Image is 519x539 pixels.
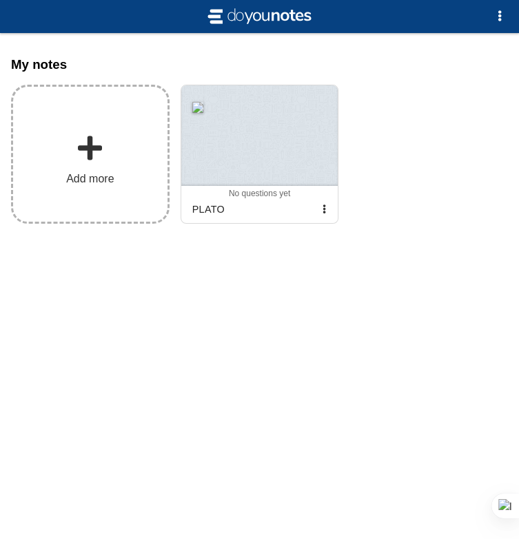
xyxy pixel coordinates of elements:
[66,173,114,185] span: Add more
[205,6,315,28] img: svg+xml;base64,CiAgICAgIDxzdmcgdmlld0JveD0iLTIgLTIgMjAgNCIgeG1sbnM9Imh0dHA6Ly93d3cudzMub3JnLzIwMD...
[187,198,316,220] div: PLATO
[486,3,513,30] button: Options
[229,189,290,198] span: No questions yet
[181,85,339,224] a: No questions yetPLATO
[11,57,508,72] h3: My notes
